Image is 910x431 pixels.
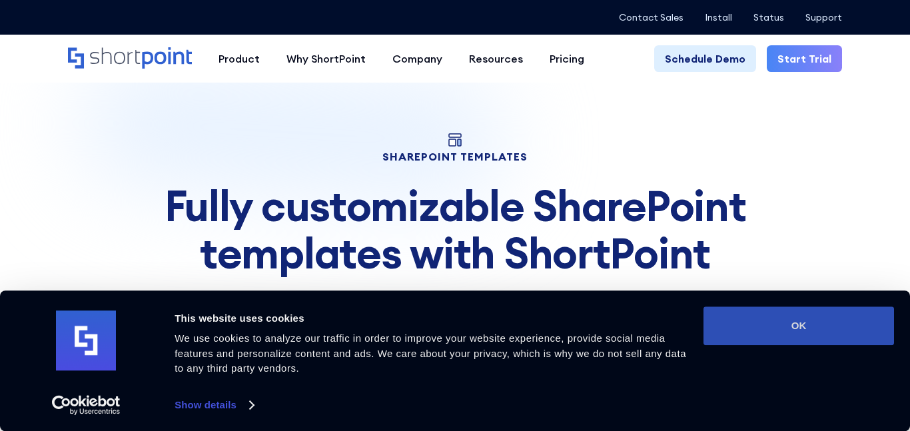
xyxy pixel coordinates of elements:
a: Product [205,45,273,72]
a: Home [68,47,192,70]
a: Why ShortPoint [273,45,379,72]
a: Support [805,12,842,23]
div: Pricing [550,51,584,67]
a: Status [753,12,784,23]
a: Resources [456,45,536,72]
div: Company [392,51,442,67]
a: Start Trial [767,45,842,72]
div: Product [219,51,260,67]
button: OK [703,306,894,345]
img: logo [56,311,116,371]
p: Explore dozens of SharePoint templates — install fast and customize without code. [68,287,841,303]
a: Schedule Demo [654,45,756,72]
a: Pricing [536,45,598,72]
a: Show details [175,395,253,415]
a: Contact Sales [619,12,683,23]
div: Fully customizable SharePoint templates with ShortPoint [68,183,841,276]
span: We use cookies to analyze our traffic in order to improve your website experience, provide social... [175,332,686,374]
div: Why ShortPoint [286,51,366,67]
a: Company [379,45,456,72]
div: This website uses cookies [175,310,688,326]
a: Usercentrics Cookiebot - opens in a new window [28,395,145,415]
div: Resources [469,51,523,67]
h1: SHAREPOINT TEMPLATES [68,152,841,161]
a: Install [705,12,732,23]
